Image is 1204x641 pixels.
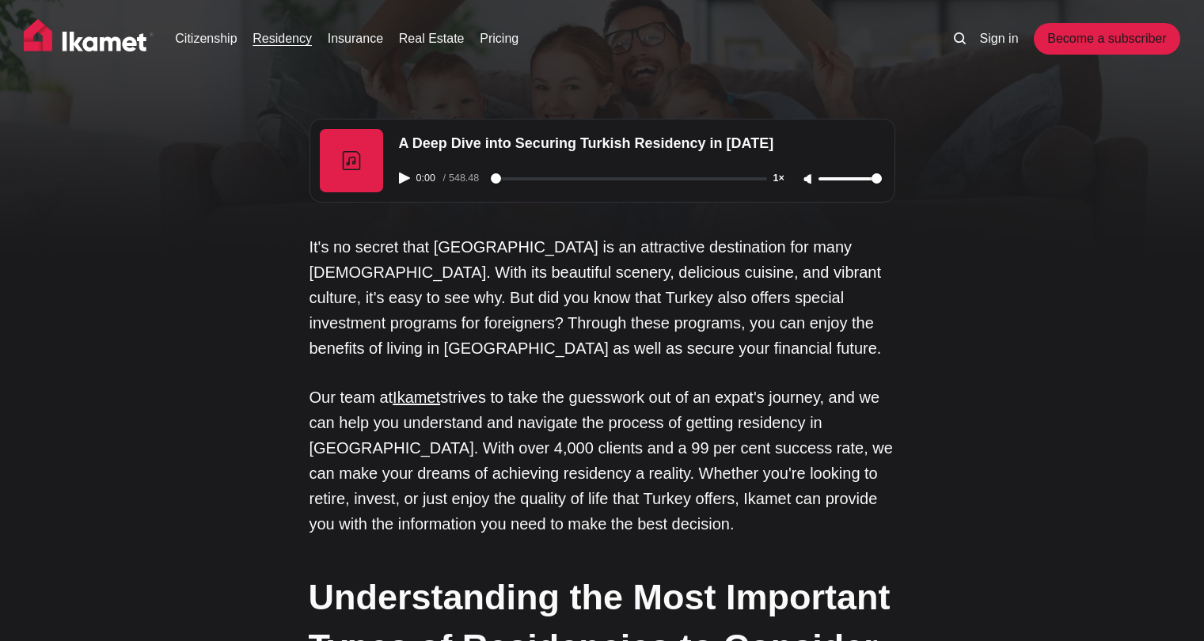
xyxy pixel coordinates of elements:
span: 0:00 [413,173,443,184]
a: Pricing [480,29,518,48]
a: Become a subscriber [1034,23,1179,55]
p: It's no secret that [GEOGRAPHIC_DATA] is an attractive destination for many [DEMOGRAPHIC_DATA]. W... [310,234,895,361]
p: Our team at strives to take the guesswork out of an expat's journey, and we can help you understa... [310,385,895,537]
button: Unmute [800,173,818,186]
button: Play audio [399,173,413,184]
a: Residency [253,29,312,48]
a: Sign in [980,29,1019,48]
span: 548.48 [446,173,482,184]
button: Adjust playback speed [770,173,800,184]
a: Real Estate [399,29,465,48]
a: Citizenship [175,29,237,48]
div: A Deep Dive into Securing Turkish Residency in [DATE] [389,129,891,158]
div: / [443,173,488,184]
img: Ikamet home [24,19,154,59]
a: Ikamet [393,389,440,406]
a: Insurance [328,29,383,48]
